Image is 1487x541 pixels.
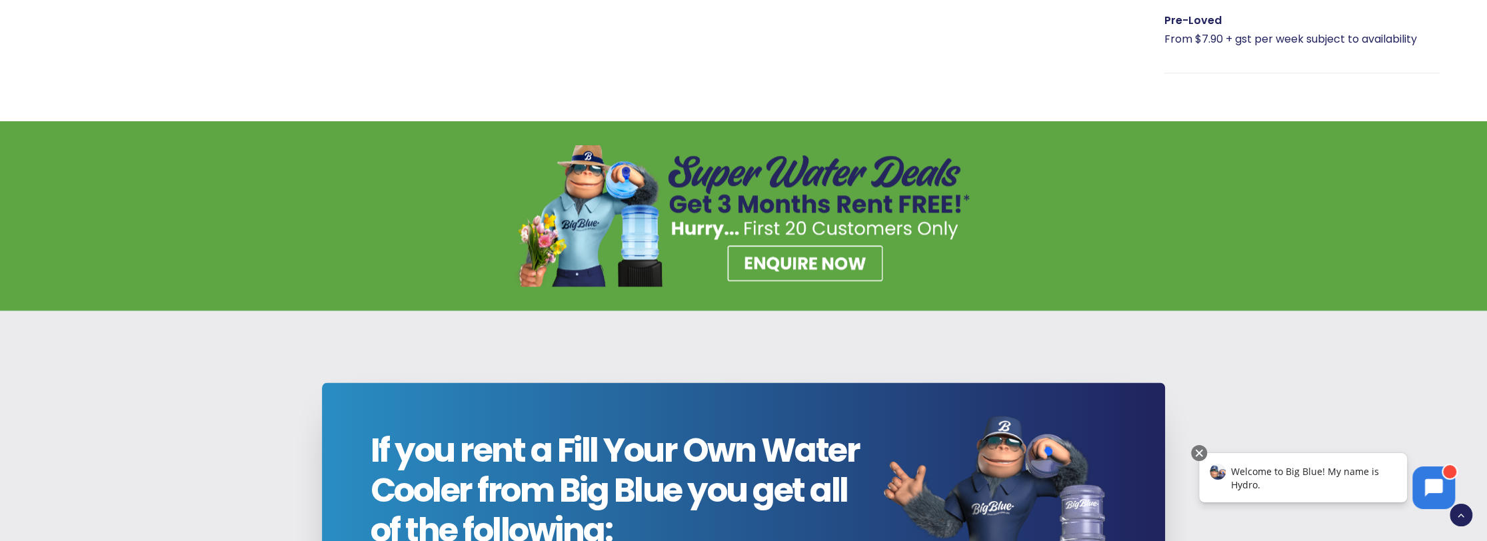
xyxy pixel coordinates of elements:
[1185,442,1468,522] iframe: Chatbot
[1164,13,1221,28] strong: Pre-Loved
[1164,11,1439,49] p: From $7.90 + gst per week subject to availability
